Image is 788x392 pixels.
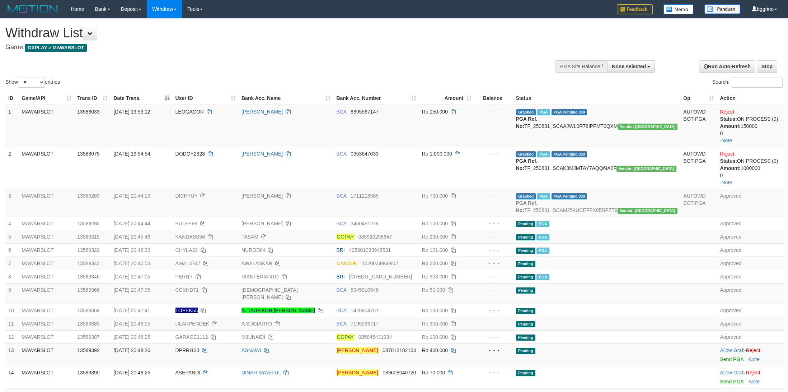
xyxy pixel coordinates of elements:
[113,321,150,327] span: [DATE] 20:48:15
[680,189,717,217] td: AUTOWD-BOT-PGA
[173,92,239,105] th: User ID: activate to sort column ascending
[336,334,354,340] em: GOPAY
[351,287,379,293] span: Copy 5945010948 to clipboard
[720,356,743,362] a: Send PGA
[516,151,536,157] span: Grabbed
[113,334,150,340] span: [DATE] 20:48:25
[175,151,205,157] span: DODOY2828
[422,287,445,293] span: Rp 50.000
[477,192,510,199] div: - - -
[516,321,535,327] span: Pending
[77,193,99,199] span: 13589269
[717,317,784,330] td: Approved
[516,287,535,294] span: Pending
[720,165,741,171] b: Amount:
[351,193,379,199] span: Copy 1711218985 to clipboard
[336,347,378,354] em: [PERSON_NAME]
[77,334,99,340] span: 13589387
[383,370,416,375] span: Copy 089608040720 to clipboard
[111,92,172,105] th: Date Trans.: activate to sort column descending
[5,26,518,40] h1: Withdraw List
[474,92,513,105] th: Balance
[113,151,150,157] span: [DATE] 19:54:54
[717,270,784,283] td: Approved
[5,105,19,147] td: 1
[477,320,510,327] div: - - -
[720,109,734,115] a: Reject
[358,334,392,340] span: Copy 085845431934 to clipboard
[717,92,784,105] th: Action
[516,261,535,267] span: Pending
[617,4,653,14] img: Feedback.jpg
[5,217,19,230] td: 4
[19,243,74,257] td: MAWARSLOT
[717,147,784,189] td: · ·
[720,370,746,375] span: ·
[19,330,74,343] td: MAWARSLOT
[477,246,510,254] div: - - -
[536,274,549,280] span: Marked by bggmhdangga
[336,287,346,293] span: BCA
[77,109,99,115] span: 13588033
[19,366,74,388] td: MAWARSLOT
[241,321,272,327] a: A SUGIARTO
[717,230,784,243] td: Approved
[516,348,535,354] span: Pending
[663,4,694,14] img: Button%20Memo.svg
[175,260,201,266] span: AWAL4747
[18,77,45,88] select: Showentries
[720,115,781,137] div: ON PROCESS (0) 150000 0
[717,217,784,230] td: Approved
[477,333,510,341] div: - - -
[241,308,315,313] a: A. TAUFIKUR [PERSON_NAME]
[477,150,510,157] div: - - -
[351,321,379,327] span: Copy 7195093717 to clipboard
[746,370,760,375] a: Reject
[477,307,510,314] div: - - -
[19,257,74,270] td: MAWARSLOT
[113,221,150,226] span: [DATE] 20:44:44
[77,370,99,375] span: 13589390
[720,370,744,375] a: Allow Grab
[5,330,19,343] td: 12
[516,193,536,199] span: Grabbed
[5,304,19,317] td: 10
[732,77,783,88] input: Search:
[720,157,781,179] div: ON PROCESS (0) 1000000 0
[422,193,448,199] span: Rp 700.000
[77,321,99,327] span: 13589385
[516,248,535,254] span: Pending
[516,109,536,115] span: Grabbed
[113,193,150,199] span: [DATE] 20:44:13
[336,247,344,253] span: BRI
[516,116,538,129] b: PGA Ref. No:
[113,287,150,293] span: [DATE] 20:47:35
[333,92,419,105] th: Bank Acc. Number: activate to sort column ascending
[113,234,150,240] span: [DATE] 20:45:46
[618,124,678,130] span: Vendor URL: https://secure10.1velocity.biz
[336,321,346,327] span: BCA
[720,116,737,122] b: Status:
[516,370,535,376] span: Pending
[362,260,398,266] span: Copy 1520034960902 to clipboard
[383,347,416,353] span: Copy 087812182164 to clipboard
[19,270,74,283] td: MAWARSLOT
[537,193,550,199] span: Marked by bggfebrii
[699,60,755,73] a: Run Auto-Refresh
[239,92,333,105] th: Bank Acc. Name: activate to sort column ascending
[477,233,510,240] div: - - -
[680,147,717,189] td: AUTOWD-BOT-PGA
[175,274,193,280] span: PERI17
[516,200,538,213] b: PGA Ref. No:
[19,304,74,317] td: MAWARSLOT
[5,189,19,217] td: 3
[477,220,510,227] div: - - -
[175,308,198,313] span: Nama rekening ada tanda titik/strip, harap diedit
[241,260,272,266] a: AWALASKAR
[720,347,746,353] span: ·
[513,147,681,189] td: TF_250831_SCAK3MJMTAY7AQQ6IA2F
[552,193,587,199] span: PGA Pending
[537,109,550,115] span: Marked by bggfebrii
[717,243,784,257] td: Approved
[113,308,150,313] span: [DATE] 20:47:41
